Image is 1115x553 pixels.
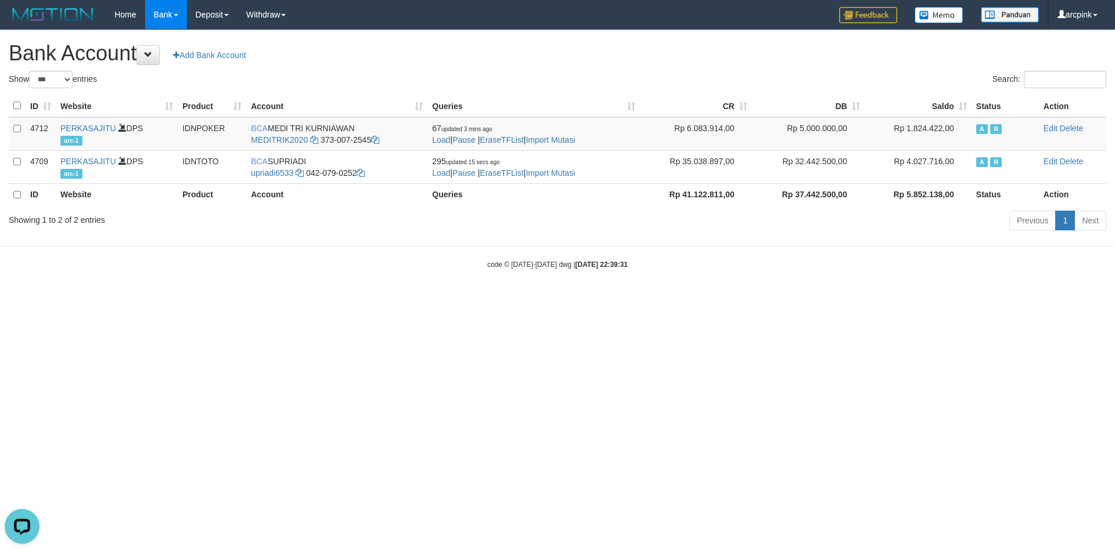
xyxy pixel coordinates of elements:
th: ID: activate to sort column ascending [26,95,56,117]
th: Queries [427,183,639,206]
div: Showing 1 to 2 of 2 entries [9,209,456,226]
th: Product: activate to sort column ascending [178,95,246,117]
span: BCA [251,157,268,166]
td: Rp 32.442.500,00 [752,150,865,183]
a: EraseTFList [480,135,523,144]
th: Website [56,183,178,206]
a: Next [1074,211,1106,230]
td: IDNPOKER [178,117,246,151]
a: Previous [1009,211,1056,230]
th: Saldo: activate to sort column ascending [865,95,972,117]
span: Running [990,157,1002,167]
a: Import Mutasi [526,168,575,178]
span: Running [990,124,1002,134]
a: PERKASAJITU [60,157,116,166]
span: | | | [432,124,575,144]
td: Rp 6.083.914,00 [640,117,752,151]
a: Delete [1060,124,1083,133]
a: Load [432,135,450,144]
a: Add Bank Account [166,45,253,65]
a: Pause [452,135,476,144]
a: Delete [1060,157,1083,166]
td: MEDI TRI KURNIAWAN 373-007-2545 [246,117,427,151]
span: arc-1 [60,136,82,146]
td: DPS [56,150,178,183]
a: MEDITRIK2020 [251,135,308,144]
span: 295 [432,157,499,166]
img: panduan.png [981,7,1039,23]
th: Action [1039,95,1106,117]
td: IDNTOTO [178,150,246,183]
img: Feedback.jpg [839,7,897,23]
a: Copy upriadi6533 to clipboard [296,168,304,178]
th: Rp 5.852.138,00 [865,183,972,206]
td: Rp 5.000.000,00 [752,117,865,151]
th: Queries: activate to sort column ascending [427,95,639,117]
button: Open LiveChat chat widget [5,5,39,39]
img: MOTION_logo.png [9,6,97,23]
strong: [DATE] 22:39:31 [576,261,628,269]
h1: Bank Account [9,42,1106,65]
a: upriadi6533 [251,168,293,178]
th: DB: activate to sort column ascending [752,95,865,117]
span: BCA [251,124,268,133]
th: Account: activate to sort column ascending [246,95,427,117]
td: Rp 1.824.422,00 [865,117,972,151]
a: Edit [1044,157,1058,166]
a: Edit [1044,124,1058,133]
span: Active [976,124,988,134]
th: Status [972,95,1039,117]
select: Showentries [29,71,73,88]
th: Rp 37.442.500,00 [752,183,865,206]
th: Account [246,183,427,206]
td: SUPRIADI 042-079-0252 [246,150,427,183]
a: Copy MEDITRIK2020 to clipboard [310,135,318,144]
img: Button%20Memo.svg [915,7,963,23]
a: Copy 3730072545 to clipboard [371,135,379,144]
a: Copy 0420790252 to clipboard [357,168,365,178]
a: Load [432,168,450,178]
a: EraseTFList [480,168,523,178]
td: Rp 4.027.716,00 [865,150,972,183]
span: | | | [432,157,575,178]
a: Import Mutasi [526,135,575,144]
label: Show entries [9,71,97,88]
span: 67 [432,124,492,133]
th: Action [1039,183,1106,206]
td: DPS [56,117,178,151]
th: Rp 41.122.811,00 [640,183,752,206]
label: Search: [992,71,1106,88]
input: Search: [1024,71,1106,88]
span: arc-1 [60,169,82,179]
a: 1 [1055,211,1075,230]
th: Status [972,183,1039,206]
th: Website: activate to sort column ascending [56,95,178,117]
td: Rp 35.038.897,00 [640,150,752,183]
a: Pause [452,168,476,178]
span: updated 15 secs ago [446,159,500,165]
th: Product [178,183,246,206]
th: CR: activate to sort column ascending [640,95,752,117]
span: updated 3 mins ago [441,126,492,132]
td: 4709 [26,150,56,183]
th: ID [26,183,56,206]
td: 4712 [26,117,56,151]
small: code © [DATE]-[DATE] dwg | [487,261,628,269]
a: PERKASAJITU [60,124,116,133]
span: Active [976,157,988,167]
